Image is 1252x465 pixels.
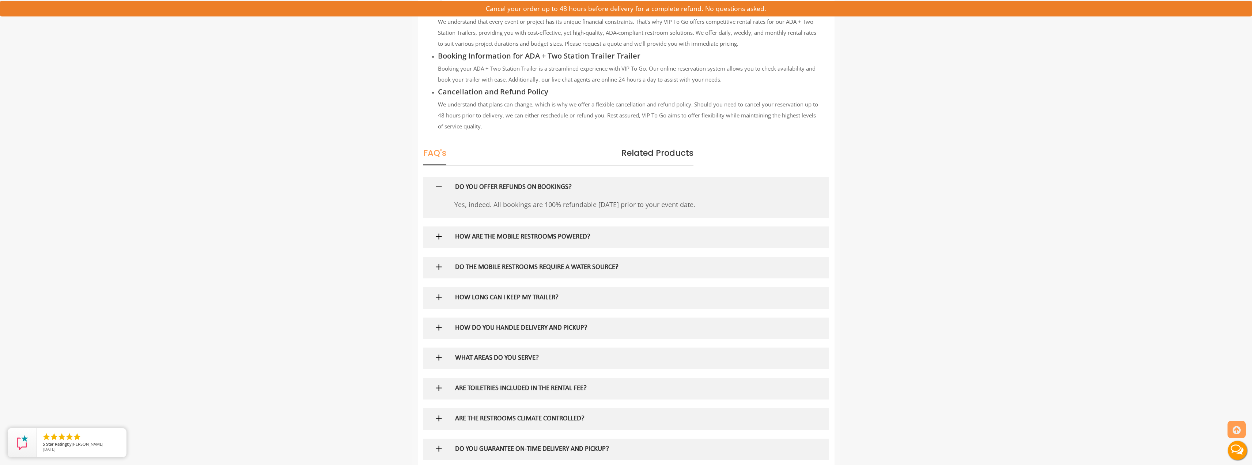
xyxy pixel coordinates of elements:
[455,415,773,423] h5: ARE THE RESTROOMS CLIMATE CONTROLLED?
[1223,436,1252,465] button: Live Chat
[434,293,443,302] img: plus icon sign
[455,184,773,191] h5: DO YOU OFFER REFUNDS ON BOOKINGS?
[454,198,785,211] p: Yes, indeed. All bookings are 100% refundable [DATE] prior to your event date.
[73,432,82,441] li: 
[455,385,773,393] h5: ARE TOILETRIES INCLUDED IN THE RENTAL FEE?
[455,446,773,453] h5: DO YOU GUARANTEE ON-TIME DELIVERY AND PICKUP?
[46,441,67,447] span: Star Rating
[434,232,443,241] img: plus icon sign
[438,63,820,85] p: Booking your ADA + Two Station Trailer is a streamlined experience with VIP To Go. Our online res...
[434,414,443,423] img: plus icon sign
[57,432,66,441] li: 
[434,353,443,362] img: plus icon sign
[434,383,443,393] img: plus icon sign
[42,432,51,441] li: 
[438,88,840,96] h3: Cancellation and Refund Policy
[455,264,773,271] h5: DO THE MOBILE RESTROOMS REQUIRE A WATER SOURCE?
[434,262,443,271] img: plus icon sign
[455,233,773,241] h5: HOW ARE THE MOBILE RESTROOMS POWERED?
[15,435,30,450] img: Review Rating
[434,182,443,191] img: minus icon sign
[455,355,773,362] h5: WHAT AREAS DO YOU SERVE?
[72,441,103,447] span: [PERSON_NAME]
[43,446,56,452] span: [DATE]
[455,325,773,332] h5: HOW DO YOU HANDLE DELIVERY AND PICKUP?
[434,444,443,453] img: plus icon sign
[423,147,446,165] span: FAQ's
[43,441,45,447] span: 5
[43,442,121,447] span: by
[455,294,773,302] h5: HOW LONG CAN I KEEP MY TRAILER?
[438,52,840,60] h3: Booking Information for ADA + Two Station Trailer Trailer
[438,99,820,132] p: We understand that plans can change, which is why we offer a flexible cancellation and refund pol...
[434,323,443,332] img: plus icon sign
[438,16,820,49] p: We understand that every event or project has its unique financial constraints. That’s why VIP To...
[621,147,693,159] span: Related Products
[65,432,74,441] li: 
[50,432,58,441] li: 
